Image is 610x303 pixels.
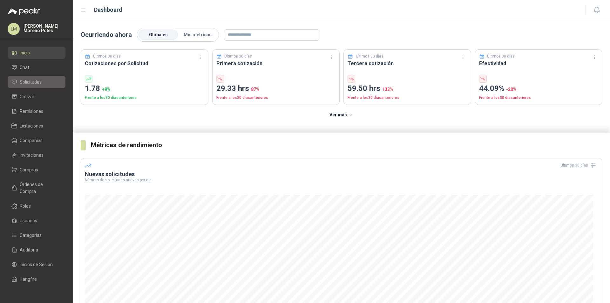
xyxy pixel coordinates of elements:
[8,134,65,147] a: Compañías
[20,181,59,195] span: Órdenes de Compra
[8,215,65,227] a: Usuarios
[20,137,43,144] span: Compañías
[479,95,599,101] p: Frente a los 30 días anteriores
[85,95,204,101] p: Frente a los 30 días anteriores
[85,83,204,95] p: 1.78
[24,24,65,33] p: [PERSON_NAME] Moreno Potes
[20,108,43,115] span: Remisiones
[8,273,65,285] a: Hangfire
[91,140,602,150] h3: Métricas de rendimiento
[20,64,29,71] span: Chat
[8,244,65,256] a: Auditoria
[326,109,357,121] button: Ver más
[8,47,65,59] a: Inicio
[8,164,65,176] a: Compras
[20,246,38,253] span: Auditoria
[479,83,599,95] p: 44.09%
[20,232,42,239] span: Categorías
[20,79,42,86] span: Solicitudes
[94,5,122,14] h1: Dashboard
[8,76,65,88] a: Solicitudes
[8,23,20,35] div: LM
[20,49,30,56] span: Inicio
[8,91,65,103] a: Cotizar
[506,87,517,92] span: -20 %
[348,83,467,95] p: 59.50 hrs
[251,87,260,92] span: 87 %
[8,229,65,241] a: Categorías
[224,53,252,59] p: Últimos 30 días
[8,120,65,132] a: Licitaciones
[149,32,168,37] span: Globales
[216,59,336,67] h3: Primera cotización
[348,95,467,101] p: Frente a los 30 días anteriores
[8,200,65,212] a: Roles
[85,170,598,178] h3: Nuevas solicitudes
[8,105,65,117] a: Remisiones
[93,53,121,59] p: Últimos 30 días
[8,61,65,73] a: Chat
[216,83,336,95] p: 29.33 hrs
[8,8,40,15] img: Logo peakr
[382,87,393,92] span: 133 %
[81,30,132,40] p: Ocurriendo ahora
[479,59,599,67] h3: Efectividad
[20,166,38,173] span: Compras
[8,258,65,271] a: Inicios de Sesión
[20,261,53,268] span: Inicios de Sesión
[560,160,598,170] div: Últimos 30 días
[102,87,111,92] span: + 9 %
[348,59,467,67] h3: Tercera cotización
[20,203,31,210] span: Roles
[216,95,336,101] p: Frente a los 30 días anteriores
[20,122,43,129] span: Licitaciones
[85,178,598,182] p: Número de solicitudes nuevas por día
[85,59,204,67] h3: Cotizaciones por Solicitud
[184,32,212,37] span: Mis métricas
[487,53,515,59] p: Últimos 30 días
[20,276,37,283] span: Hangfire
[8,149,65,161] a: Invitaciones
[356,53,383,59] p: Últimos 30 días
[20,217,37,224] span: Usuarios
[20,152,44,159] span: Invitaciones
[20,93,34,100] span: Cotizar
[8,178,65,197] a: Órdenes de Compra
